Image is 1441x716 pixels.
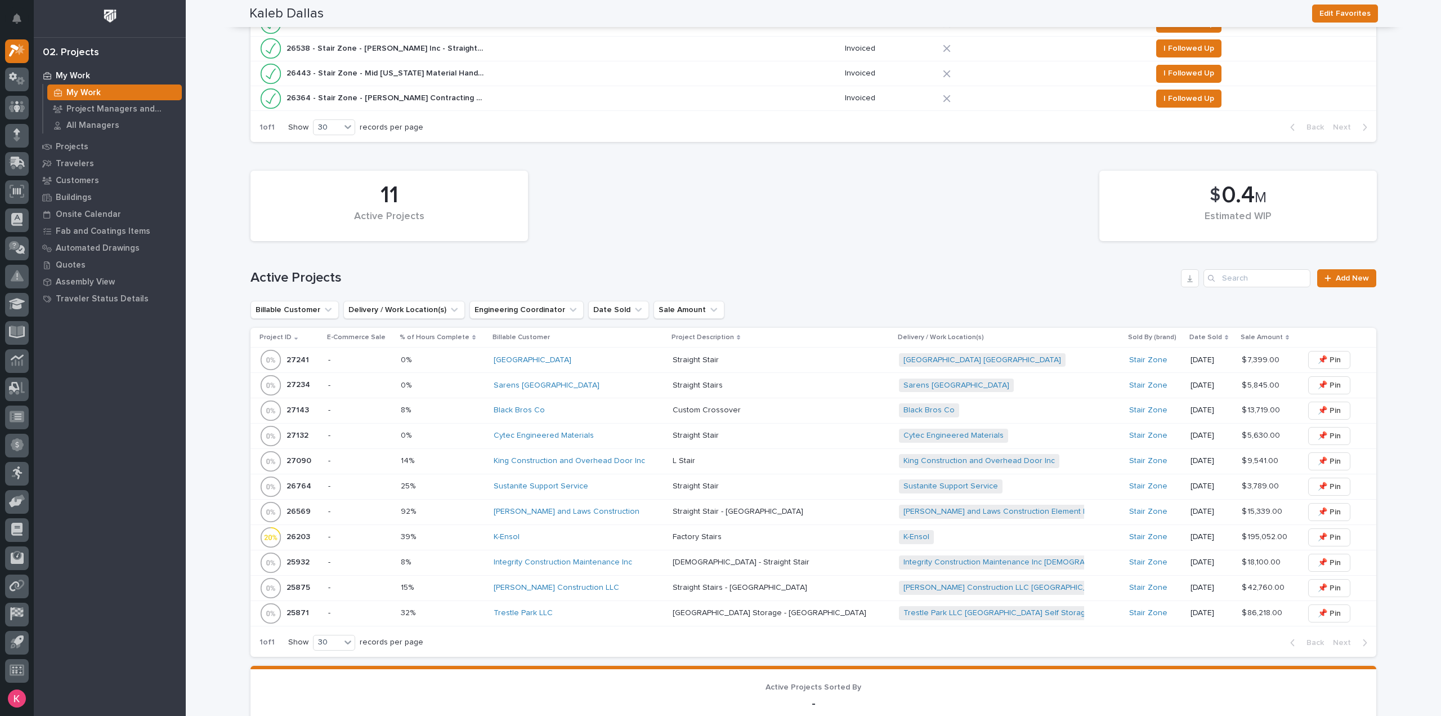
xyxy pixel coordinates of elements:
[14,14,29,32] div: Notifications
[1318,581,1341,595] span: 📌 Pin
[1318,505,1341,519] span: 📌 Pin
[100,6,120,26] img: Workspace Logo
[34,256,186,273] a: Quotes
[43,85,186,100] a: My Work
[898,331,984,344] p: Delivery / Work Location(s)
[1129,456,1167,466] a: Stair Zone
[287,91,486,103] p: 26364 - Stair Zone - Purcell Contracting LLC - Straight Stair Radius Landing
[672,331,734,344] p: Project Description
[66,88,101,98] p: My Work
[494,507,639,517] a: [PERSON_NAME] and Laws Construction
[328,507,392,517] p: -
[1221,184,1255,207] span: 0.4
[328,583,392,593] p: -
[34,138,186,155] a: Projects
[1318,455,1341,468] span: 📌 Pin
[56,277,115,287] p: Assembly View
[287,429,311,441] p: 27132
[259,331,292,344] p: Project ID
[328,482,392,491] p: -
[1318,404,1341,417] span: 📌 Pin
[1129,381,1167,390] a: Stair Zone
[903,583,1109,593] a: [PERSON_NAME] Construction LLC [GEOGRAPHIC_DATA]
[654,301,724,319] button: Sale Amount
[1318,480,1341,493] span: 📌 Pin
[56,243,140,254] p: Automated Drawings
[673,353,721,365] p: Straight Stair
[401,454,417,466] p: 14%
[328,431,392,441] p: -
[1163,66,1214,80] span: I Followed Up
[1308,402,1350,420] button: 📌 Pin
[1242,479,1281,491] p: $ 3,789.00
[1317,269,1376,287] a: Add New
[250,550,1376,575] tr: 2593225932 -8%8% Integrity Construction Maintenance Inc [DEMOGRAPHIC_DATA] - Straight Stair[DEMOG...
[250,270,1176,286] h1: Active Projects
[287,606,311,618] p: 25871
[1129,583,1167,593] a: Stair Zone
[343,301,465,319] button: Delivery / Work Location(s)
[328,532,392,542] p: -
[401,403,413,415] p: 8%
[250,629,284,656] p: 1 of 1
[401,606,418,618] p: 32%
[34,273,186,290] a: Assembly View
[270,211,509,234] div: Active Projects
[494,431,594,441] a: Cytec Engineered Materials
[1191,608,1233,618] p: [DATE]
[1129,482,1167,491] a: Stair Zone
[250,347,1376,372] tr: 2724127241 -0%0% [GEOGRAPHIC_DATA] Straight StairStraight Stair [GEOGRAPHIC_DATA] [GEOGRAPHIC_DAT...
[1191,355,1233,365] p: [DATE]
[328,381,392,390] p: -
[34,189,186,206] a: Buildings
[401,379,414,390] p: 0%
[1308,528,1350,546] button: 📌 Pin
[250,423,1376,448] tr: 2713227132 -0%0% Cytec Engineered Materials Straight StairStraight Stair Cytec Engineered Materia...
[1308,452,1350,470] button: 📌 Pin
[903,355,1061,365] a: [GEOGRAPHIC_DATA] [GEOGRAPHIC_DATA]
[1203,269,1310,287] div: Search
[401,353,414,365] p: 0%
[1191,558,1233,567] p: [DATE]
[1118,211,1358,234] div: Estimated WIP
[1129,558,1167,567] a: Stair Zone
[494,456,645,466] a: King Construction and Overhead Door Inc
[845,94,934,103] p: Invoiced
[845,69,934,78] p: Invoiced
[250,372,1376,398] tr: 2723427234 -0%0% Sarens [GEOGRAPHIC_DATA] Straight StairsStraight Stairs Sarens [GEOGRAPHIC_DATA]...
[1163,42,1214,55] span: I Followed Up
[1163,92,1214,105] span: I Followed Up
[1129,406,1167,415] a: Stair Zone
[5,687,29,710] button: users-avatar
[673,379,725,390] p: Straight Stairs
[1129,355,1167,365] a: Stair Zone
[250,114,284,141] p: 1 of 1
[1242,353,1282,365] p: $ 7,399.00
[1308,376,1350,394] button: 📌 Pin
[673,555,812,567] p: [DEMOGRAPHIC_DATA] - Straight Stair
[493,331,550,344] p: Billable Customer
[56,210,121,220] p: Onsite Calendar
[1242,505,1285,517] p: $ 15,339.00
[287,378,312,390] p: 27234
[588,301,649,319] button: Date Sold
[1242,606,1285,618] p: $ 86,218.00
[1242,581,1287,593] p: $ 42,760.00
[673,429,721,441] p: Straight Stair
[1281,122,1328,132] button: Back
[845,44,934,54] p: Invoiced
[34,172,186,189] a: Customers
[494,558,632,567] a: Integrity Construction Maintenance Inc
[250,524,1376,550] tr: 2620326203 -39%39% K-Ensol Factory StairsFactory Stairs K-Ensol Stair Zone [DATE]$ 195,052.00$ 19...
[494,355,571,365] a: [GEOGRAPHIC_DATA]
[287,66,486,78] p: 26443 - Stair Zone - Mid Florida Material Handlig - Straight Stair - Mania
[1312,5,1378,23] button: Edit Favorites
[1242,530,1290,542] p: $ 195,052.00
[1308,554,1350,572] button: 📌 Pin
[1191,532,1233,542] p: [DATE]
[1318,607,1341,620] span: 📌 Pin
[1308,427,1350,445] button: 📌 Pin
[1308,478,1350,496] button: 📌 Pin
[34,223,186,239] a: Fab and Coatings Items
[1318,429,1341,443] span: 📌 Pin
